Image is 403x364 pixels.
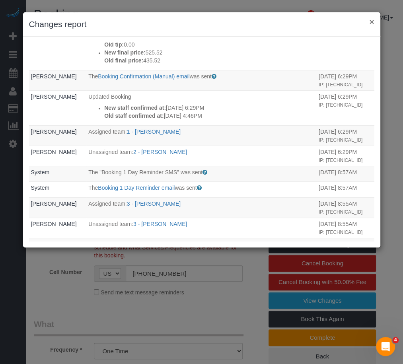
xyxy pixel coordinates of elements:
a: System [31,169,50,175]
iframe: Intercom live chat [376,337,395,356]
span: The "Booking 1 Day Reminder SMS" was sent [88,169,202,175]
small: IP: [TECHNICAL_ID] [319,158,362,163]
h3: Changes report [29,18,374,30]
a: [PERSON_NAME] [31,73,77,80]
a: Booking Confirmation (Manual) email [98,73,189,80]
a: [PERSON_NAME] [31,200,77,207]
td: When [317,19,374,70]
button: × [369,18,374,26]
span: Assigned team: [88,241,127,247]
p: 0.00 [104,41,315,49]
span: was sent [175,185,197,191]
small: IP: [TECHNICAL_ID] [319,230,362,235]
td: When [317,182,374,198]
a: 3 - [PERSON_NAME] [127,241,181,247]
td: Who [29,218,87,238]
td: Who [29,166,87,182]
td: Who [29,70,87,90]
td: What [86,238,317,258]
td: Who [29,146,87,166]
strong: New final price: [104,49,145,56]
a: [PERSON_NAME] [31,241,77,247]
span: Assigned team: [88,200,127,207]
strong: Old tip: [104,41,124,48]
td: Who [29,182,87,198]
a: 3 - [PERSON_NAME] [133,221,187,227]
span: Unassigned team: [88,221,133,227]
span: The [88,73,98,80]
td: Who [29,238,87,258]
td: Who [29,125,87,146]
td: When [317,197,374,218]
a: [PERSON_NAME] [31,93,77,100]
span: Updated Booking [88,93,131,100]
td: When [317,90,374,125]
td: When [317,125,374,146]
span: was sent [190,73,212,80]
small: IP: [TECHNICAL_ID] [319,102,362,108]
td: When [317,146,374,166]
p: 525.52 [104,49,315,56]
td: What [86,19,317,70]
td: What [86,125,317,146]
td: What [86,197,317,218]
td: What [86,166,317,182]
small: IP: [TECHNICAL_ID] [319,82,362,88]
strong: Old staff confirmed at: [104,113,164,119]
td: What [86,182,317,198]
td: When [317,218,374,238]
a: 3 - [PERSON_NAME] [127,200,181,207]
strong: New staff confirmed at: [104,105,166,111]
span: Unassigned team: [88,149,133,155]
a: System [31,185,50,191]
small: IP: [TECHNICAL_ID] [319,209,362,215]
a: 1 - [PERSON_NAME] [127,128,181,135]
td: What [86,70,317,90]
td: What [86,90,317,125]
span: 4 [392,337,399,343]
a: Booking 1 Day Reminder email [98,185,175,191]
td: When [317,70,374,90]
p: [DATE] 4:46PM [104,112,315,120]
td: When [317,166,374,182]
a: 2 - [PERSON_NAME] [133,149,187,155]
td: Who [29,197,87,218]
span: Assigned team: [88,128,127,135]
p: 435.52 [104,56,315,64]
a: [PERSON_NAME] [31,149,77,155]
td: When [317,238,374,258]
small: IP: [TECHNICAL_ID] [319,137,362,143]
p: [DATE] 6:29PM [104,104,315,112]
span: The [88,185,98,191]
sui-modal: Changes report [23,12,380,247]
td: What [86,218,317,238]
td: Who [29,19,87,70]
a: [PERSON_NAME] [31,128,77,135]
td: Who [29,90,87,125]
strong: Old final price: [104,57,143,64]
td: What [86,146,317,166]
a: [PERSON_NAME] [31,221,77,227]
